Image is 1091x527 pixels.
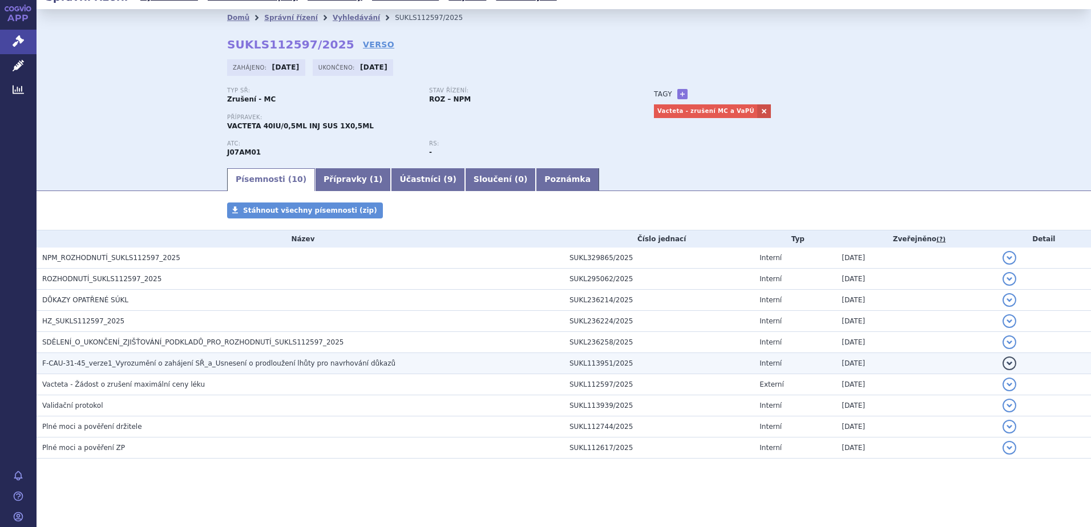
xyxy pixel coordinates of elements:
[227,148,261,156] strong: TETANOVÝ TOXOID
[836,230,996,248] th: Zveřejněno
[227,168,315,191] a: Písemnosti (10)
[564,374,754,395] td: SUKL112597/2025
[429,148,432,156] strong: -
[759,317,782,325] span: Interní
[264,14,318,22] a: Správní řízení
[564,416,754,437] td: SUKL112744/2025
[936,236,945,244] abbr: (?)
[1003,293,1016,307] button: detail
[1003,314,1016,328] button: detail
[227,14,249,22] a: Domů
[677,89,688,99] a: +
[1003,356,1016,370] button: detail
[227,87,418,94] p: Typ SŘ:
[836,332,996,353] td: [DATE]
[42,254,180,262] span: NPM_ROZHODNUTÍ_SUKLS112597_2025
[447,175,453,184] span: 9
[363,39,394,50] a: VERSO
[564,437,754,459] td: SUKL112617/2025
[564,395,754,416] td: SUKL113939/2025
[1003,272,1016,286] button: detail
[292,175,302,184] span: 10
[391,168,464,191] a: Účastníci (9)
[360,63,387,71] strong: [DATE]
[42,317,124,325] span: HZ_SUKLS112597_2025
[836,269,996,290] td: [DATE]
[42,296,128,304] span: DŮKAZY OPATŘENÉ SÚKL
[564,269,754,290] td: SUKL295062/2025
[227,202,383,218] a: Stáhnout všechny písemnosti (zip)
[759,275,782,283] span: Interní
[564,332,754,353] td: SUKL236258/2025
[429,95,471,103] strong: ROZ – NPM
[759,402,782,410] span: Interní
[227,140,418,147] p: ATC:
[836,374,996,395] td: [DATE]
[1003,378,1016,391] button: detail
[836,353,996,374] td: [DATE]
[997,230,1091,248] th: Detail
[1003,441,1016,455] button: detail
[759,359,782,367] span: Interní
[564,230,754,248] th: Číslo jednací
[759,338,782,346] span: Interní
[759,444,782,452] span: Interní
[373,175,379,184] span: 1
[518,175,524,184] span: 0
[465,168,536,191] a: Sloučení (0)
[227,38,354,51] strong: SUKLS112597/2025
[836,437,996,459] td: [DATE]
[395,9,478,26] li: SUKLS112597/2025
[318,63,357,72] span: Ukončeno:
[836,248,996,269] td: [DATE]
[227,114,631,121] p: Přípravek:
[1003,420,1016,433] button: detail
[759,380,783,388] span: Externí
[429,87,620,94] p: Stav řízení:
[836,311,996,332] td: [DATE]
[272,63,300,71] strong: [DATE]
[243,206,377,214] span: Stáhnout všechny písemnosti (zip)
[836,416,996,437] td: [DATE]
[759,423,782,431] span: Interní
[42,402,103,410] span: Validační protokol
[836,395,996,416] td: [DATE]
[564,248,754,269] td: SUKL329865/2025
[1003,399,1016,412] button: detail
[315,168,391,191] a: Přípravky (1)
[42,423,142,431] span: Plné moci a pověření držitele
[654,87,672,101] h3: Tagy
[759,296,782,304] span: Interní
[564,311,754,332] td: SUKL236224/2025
[42,359,395,367] span: F-CAU-31-45_verze1_Vyrozumění o zahájení SŘ_a_Usnesení o prodloužení lhůty pro navrhování důkazů
[759,254,782,262] span: Interní
[42,275,161,283] span: ROZHODNUTÍ_SUKLS112597_2025
[654,104,757,118] a: Vacteta - zrušení MC a VaPÚ
[564,353,754,374] td: SUKL113951/2025
[564,290,754,311] td: SUKL236214/2025
[233,63,269,72] span: Zahájeno:
[42,338,344,346] span: SDĚLENÍ_O_UKONČENÍ_ZJIŠŤOVÁNÍ_PODKLADŮ_PRO_ROZHODNUTÍ_SUKLS112597_2025
[836,290,996,311] td: [DATE]
[42,444,125,452] span: Plné moci a pověření ZP
[536,168,599,191] a: Poznámka
[37,230,564,248] th: Název
[227,95,276,103] strong: Zrušení - MC
[227,122,374,130] span: VACTETA 40IU/0,5ML INJ SUS 1X0,5ML
[754,230,836,248] th: Typ
[429,140,620,147] p: RS:
[42,380,205,388] span: Vacteta - Žádost o zrušení maximální ceny léku
[333,14,380,22] a: Vyhledávání
[1003,251,1016,265] button: detail
[1003,335,1016,349] button: detail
